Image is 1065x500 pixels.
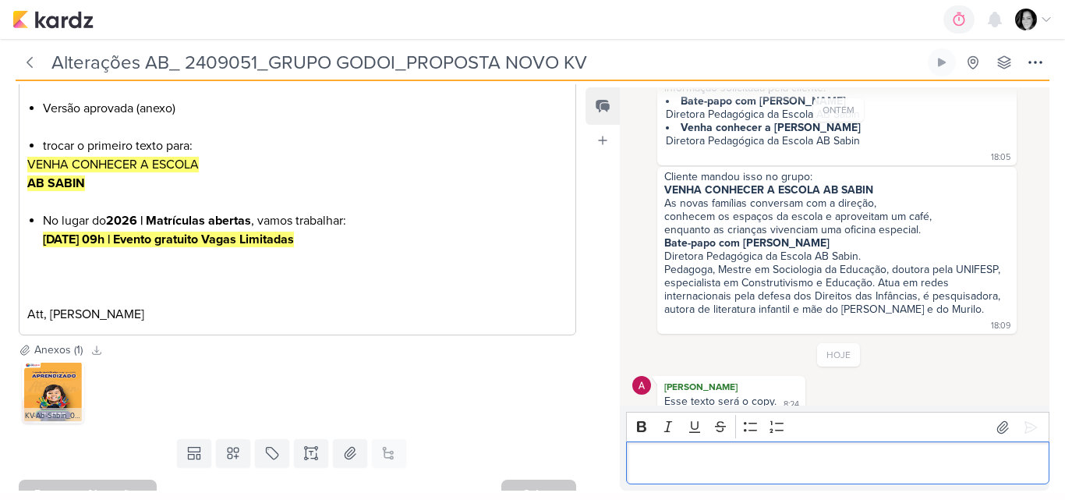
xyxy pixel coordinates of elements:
div: [PERSON_NAME] [660,379,802,395]
div: Editor editing area: main [626,441,1049,484]
mark: VENHA CONHECER A ESCOLA [27,157,199,172]
strong: Bate-papo com [PERSON_NAME] [664,236,830,250]
div: KV-Ab-Sabin_03 (2).jpg [22,408,84,424]
div: Ligar relógio [936,56,948,69]
img: Alessandra Gomes [632,376,651,395]
img: GswM4VmKkdfdEUaEWN3ylGNYzpSxvjvPvaGJetKg.jpg [22,361,84,424]
div: Diretora Pedagógica da Escola AB Sabin. Pedagoga, Mestre em Sociologia da Educação, doutora pela ... [664,236,1003,316]
img: Renata Brandão [1015,9,1037,30]
strong: 2026 | Matrículas abertas [106,213,251,229]
div: 18:05 [991,151,1010,164]
strong: AB SABIN [27,176,85,191]
input: Kard Sem Título [47,48,925,76]
img: kardz.app [12,10,94,29]
div: 8:24 [784,399,799,411]
li: Diretora Pedagógica da Escola AB Sabin [666,121,1010,147]
p: Att, [PERSON_NAME] [27,305,568,324]
div: Editor editing area: main [19,12,576,336]
div: 18:09 [991,320,1010,332]
strong: [DATE] 09h | Evento gratuito Vagas Limitadas [43,232,294,247]
div: Editor toolbar [626,412,1049,442]
div: As novas famílias conversam com a direção, conhecem os espaços da escola e aproveitam um café, en... [664,183,1010,236]
div: Cliente mandou isso no grupo: [664,170,1010,183]
li: Versão aprovada (anexo) [43,99,568,118]
li: Diretora Pedagógica da Escola AB Sabin [666,94,1010,121]
strong: Bate-papo com [PERSON_NAME] [681,94,846,108]
div: Anexos (1) [34,342,83,358]
strong: VENHA CONHECER A ESCOLA AB SABIN [664,183,873,197]
strong: Venha conhecer a [PERSON_NAME] [681,121,861,134]
div: Esse texto será o copy. [664,395,777,408]
li: No lugar do , vamos trabalhar: [43,211,568,249]
li: trocar o primeiro texto para: [43,137,568,155]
